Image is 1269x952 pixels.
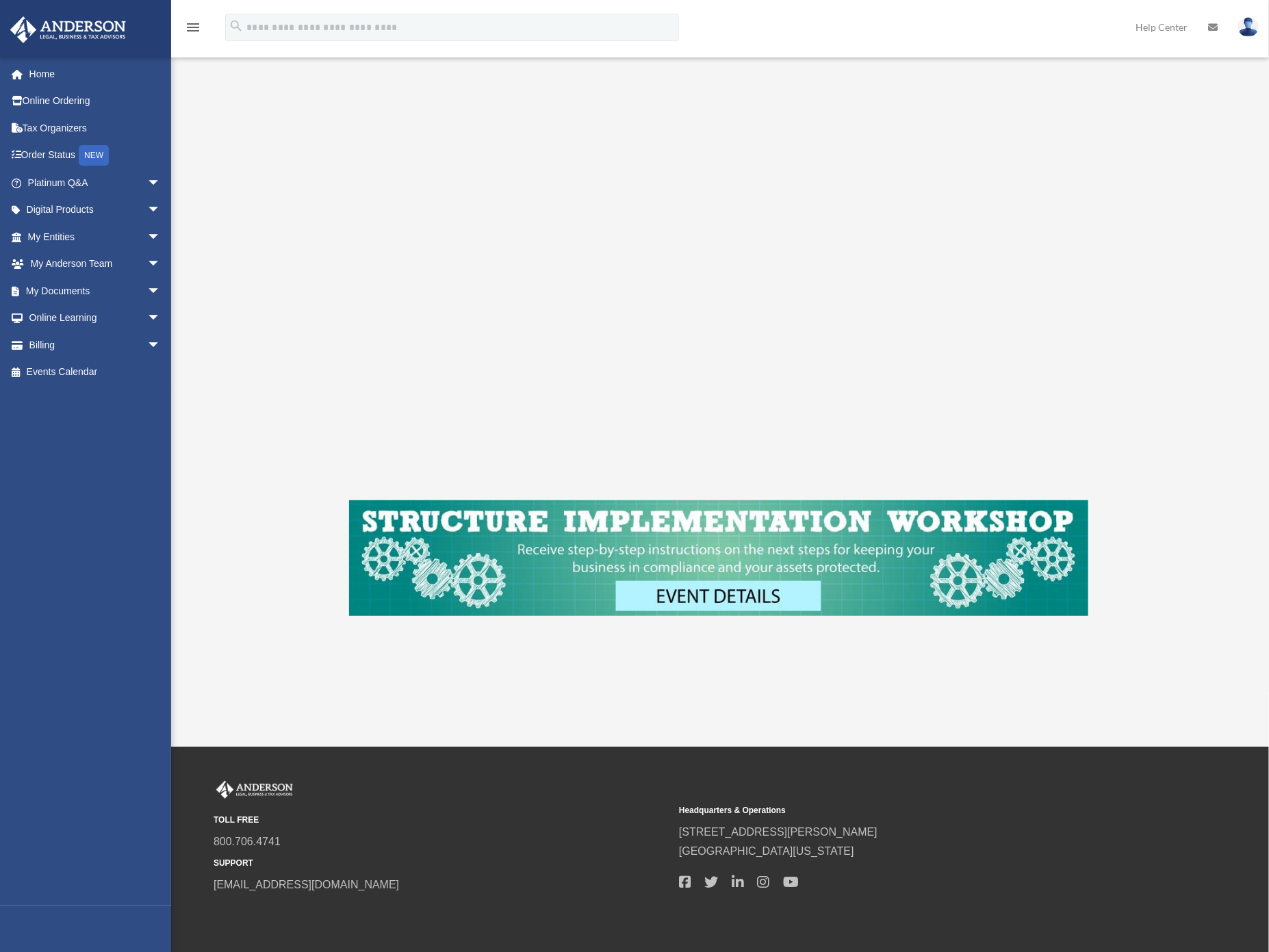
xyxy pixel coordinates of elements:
a: menu [185,24,201,36]
a: My Entitiesarrow_drop_down [10,223,181,250]
iframe: LLC Binder Walkthrough [349,64,1088,480]
img: Anderson Advisors Platinum Portal [214,781,296,799]
i: menu [185,19,201,36]
a: Online Ordering [10,88,181,115]
a: Order StatusNEW [10,142,181,170]
a: Billingarrow_drop_down [10,331,181,359]
a: [GEOGRAPHIC_DATA][US_STATE] [679,845,854,857]
span: arrow_drop_down [147,223,175,251]
a: Online Learningarrow_drop_down [10,305,181,332]
div: NEW [79,145,109,166]
span: arrow_drop_down [147,169,175,197]
a: Platinum Q&Aarrow_drop_down [10,169,181,196]
a: Tax Organizers [10,114,181,142]
span: arrow_drop_down [147,305,175,333]
img: User Pic [1238,17,1259,37]
small: TOLL FREE [214,813,669,827]
i: search [229,18,244,34]
span: arrow_drop_down [147,250,175,279]
a: [EMAIL_ADDRESS][DOMAIN_NAME] [214,879,399,890]
a: 800.706.4741 [214,836,281,847]
a: Events Calendar [10,359,181,386]
span: arrow_drop_down [147,277,175,305]
a: Home [10,60,181,88]
small: Headquarters & Operations [679,803,1135,818]
span: arrow_drop_down [147,331,175,359]
a: My Documentsarrow_drop_down [10,277,181,305]
span: arrow_drop_down [147,196,175,224]
small: SUPPORT [214,856,669,871]
a: Digital Productsarrow_drop_down [10,196,181,224]
img: Anderson Advisors Platinum Portal [6,16,130,43]
a: My Anderson Teamarrow_drop_down [10,250,181,278]
a: [STREET_ADDRESS][PERSON_NAME] [679,826,877,838]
